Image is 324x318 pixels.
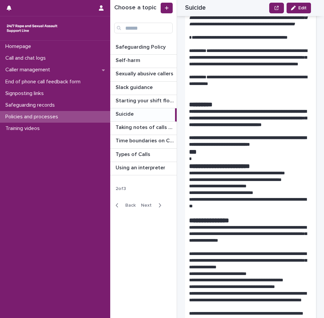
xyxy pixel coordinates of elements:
span: Back [121,203,136,208]
input: Search [114,23,173,33]
a: Safeguarding PolicySafeguarding Policy [110,41,177,55]
span: Edit [298,6,307,10]
a: Self-harmSelf-harm [110,55,177,68]
a: Using an interpreterUsing an interpreter [110,162,177,175]
p: Sexually abusive callers [116,69,175,77]
p: Homepage [3,43,36,50]
h1: Choose a topic [114,4,159,12]
p: Types of Calls [116,150,152,158]
p: Safeguarding Policy [116,43,167,50]
p: End of phone call feedback form [3,79,86,85]
button: Back [110,202,138,208]
p: Using an interpreter [116,163,167,171]
h2: Suicide [185,4,206,12]
p: Slack guidance [116,83,154,91]
p: Starting your shift flowchart [116,96,175,104]
a: Types of CallsTypes of Calls [110,149,177,162]
a: Starting your shift flowchartStarting your shift flowchart [110,95,177,108]
p: Policies and processes [3,114,63,120]
p: Call and chat logs [3,55,51,61]
img: rhQMoQhaT3yELyF149Cw [5,22,59,35]
a: SuicideSuicide [110,108,177,122]
p: Safeguarding records [3,102,60,108]
p: Self-harm [116,56,142,64]
p: Caller management [3,67,55,73]
p: Signposting links [3,90,49,97]
p: Time boundaries on Calls and Chats [116,136,175,144]
a: Time boundaries on Calls and ChatsTime boundaries on Calls and Chats [110,135,177,148]
p: Taking notes of calls and chats [116,123,175,131]
a: Taking notes of calls and chatsTaking notes of calls and chats [110,122,177,135]
p: 2 of 3 [110,181,131,197]
a: Sexually abusive callersSexually abusive callers [110,68,177,81]
button: Edit [287,3,311,13]
p: Suicide [116,110,135,117]
button: Next [138,202,167,208]
p: Training videos [3,125,45,132]
span: Next [141,203,156,208]
a: Slack guidanceSlack guidance [110,82,177,95]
